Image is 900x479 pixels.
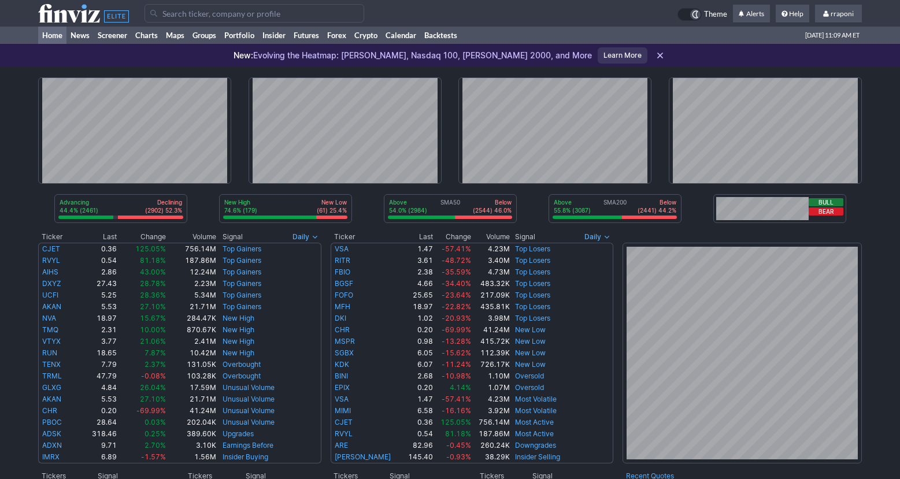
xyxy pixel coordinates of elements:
[145,198,182,206] p: Declining
[166,440,217,451] td: 3.10K
[403,393,434,405] td: 1.47
[420,27,461,44] a: Backtests
[317,206,347,214] p: (61) 25.4%
[166,393,217,405] td: 21.71M
[809,207,843,216] button: Bear
[77,382,117,393] td: 4.84
[140,256,166,265] span: 81.18%
[60,206,98,214] p: 44.4% (2461)
[77,347,117,359] td: 18.65
[473,198,512,206] p: Below
[403,278,434,289] td: 4.66
[223,406,275,415] a: Unusual Volume
[223,232,243,242] span: Signal
[166,266,217,278] td: 12.24M
[42,291,58,299] a: UCFI
[77,440,117,451] td: 9.71
[140,395,166,403] span: 27.10%
[290,27,323,44] a: Futures
[403,428,434,440] td: 0.54
[335,337,355,346] a: MSPR
[145,441,166,450] span: 2.70%
[223,279,261,288] a: Top Gainers
[442,291,471,299] span: -23.64%
[515,395,557,403] a: Most Volatile
[403,440,434,451] td: 82.96
[42,268,58,276] a: AIHS
[776,5,809,23] a: Help
[258,27,290,44] a: Insider
[442,302,471,311] span: -22.82%
[140,325,166,334] span: 10.00%
[472,359,510,370] td: 726.17K
[166,382,217,393] td: 17.59M
[140,337,166,346] span: 21.06%
[442,395,471,403] span: -57.41%
[162,27,188,44] a: Maps
[335,302,350,311] a: MFH
[472,266,510,278] td: 4.73M
[166,324,217,336] td: 870.67K
[403,370,434,382] td: 2.68
[290,231,321,243] button: Signals interval
[472,451,510,463] td: 38.29K
[515,441,556,450] a: Downgrades
[323,27,350,44] a: Forex
[166,243,217,255] td: 756.14M
[42,256,60,265] a: RVYL
[223,383,275,392] a: Unusual Volume
[442,406,471,415] span: -16.16%
[223,268,261,276] a: Top Gainers
[403,266,434,278] td: 2.38
[582,231,613,243] button: Signals interval
[136,406,166,415] span: -69.99%
[472,301,510,313] td: 435.81K
[515,418,554,426] a: Most Active
[223,452,268,461] a: Insider Buying
[442,348,471,357] span: -15.62%
[515,244,550,253] a: Top Losers
[335,314,346,322] a: DKI
[638,198,676,206] p: Below
[335,406,351,415] a: MIMI
[472,289,510,301] td: 217.09K
[515,325,546,334] a: New Low
[77,370,117,382] td: 47.79
[350,27,382,44] a: Crypto
[335,325,350,334] a: CHR
[223,429,254,438] a: Upgrades
[77,255,117,266] td: 0.54
[77,324,117,336] td: 2.31
[335,244,349,253] a: VSA
[472,370,510,382] td: 1.10M
[677,8,727,21] a: Theme
[42,337,61,346] a: VTYX
[472,243,510,255] td: 4.23M
[223,348,254,357] a: New High
[442,244,471,253] span: -57.41%
[140,268,166,276] span: 43.00%
[42,360,61,369] a: TENX
[223,395,275,403] a: Unusual Volume
[403,336,434,347] td: 0.98
[515,406,557,415] a: Most Volatile
[442,314,471,322] span: -20.93%
[446,441,471,450] span: -0.45%
[403,382,434,393] td: 0.20
[166,359,217,370] td: 131.05K
[403,255,434,266] td: 3.61
[472,324,510,336] td: 41.24M
[223,372,261,380] a: Overbought
[584,231,601,243] span: Daily
[403,301,434,313] td: 18.97
[135,244,166,253] span: 125.05%
[140,279,166,288] span: 28.78%
[473,206,512,214] p: (2544) 46.0%
[223,325,254,334] a: New High
[472,382,510,393] td: 1.07M
[805,27,860,44] span: [DATE] 11:09 AM ET
[335,383,350,392] a: EPIX
[77,336,117,347] td: 3.77
[335,291,353,299] a: FOFO
[42,383,61,392] a: GLXG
